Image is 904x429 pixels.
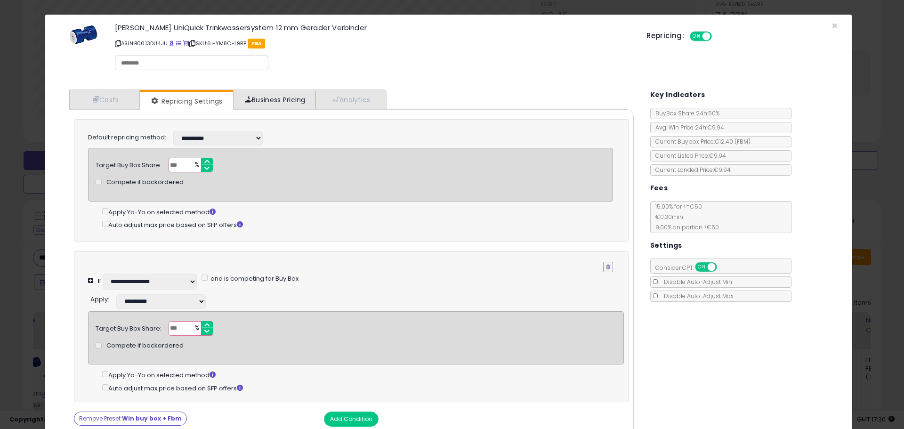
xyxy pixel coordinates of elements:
[88,133,166,142] label: Default repricing method:
[650,240,682,251] h5: Settings
[102,219,613,230] div: Auto adjust max price based on SFP offers
[106,178,184,187] span: Compete if backordered
[90,292,109,304] div: :
[102,206,613,217] div: Apply Yo-Yo on selected method
[209,274,299,283] span: and is competing for Buy Box
[659,278,732,286] span: Disable Auto-Adjust Min
[691,32,702,40] span: ON
[651,123,724,131] span: Avg. Win Price 24h: €9.94
[106,341,184,350] span: Compete if backordered
[650,182,668,194] h5: Fees
[176,40,181,47] a: All offer listings
[646,32,684,40] h5: Repricing:
[651,152,726,160] span: Current Listed Price: €9.94
[233,90,315,109] a: Business Pricing
[248,39,266,49] span: FBA
[651,166,731,174] span: Current Landed Price: €9.94
[324,412,379,427] button: Add Condition
[606,264,610,270] i: Remove Condition
[189,158,204,172] span: %
[651,109,719,117] span: BuyBox Share 24h: 50%
[651,202,719,231] span: 15.00 % for <= €50
[96,321,161,333] div: Target Buy Box Share:
[102,382,623,393] div: Auto adjust max price based on SFP offers
[650,89,705,101] h5: Key Indicators
[710,32,726,40] span: OFF
[122,414,182,422] strong: Win buy box + Fbm
[651,138,751,146] span: Current Buybox Price:
[115,36,632,51] p: ASIN: B0013DU4JU | SKU: 6I-YM8C-L9RP
[69,90,140,109] a: Costs
[315,90,385,109] a: Analytics
[831,19,838,32] span: ×
[140,92,232,111] a: Repricing Settings
[90,295,108,304] span: Apply
[651,223,719,231] span: 9.00 % on portion > €50
[115,24,632,31] h3: [PERSON_NAME] UniQuick Trinkwassersystem 12 mm Gerader Verbinder
[659,292,734,300] span: Disable Auto-Adjust Max
[74,412,187,426] button: Remove Preset:
[734,138,751,146] span: ( FBM )
[183,40,188,47] a: Your listing only
[696,263,708,271] span: ON
[70,24,98,44] img: 41Jtei6jSEL._SL60_.jpg
[189,322,204,336] span: %
[715,138,751,146] span: €12.40
[169,40,174,47] a: BuyBox page
[651,264,729,272] span: Consider CPT:
[102,369,623,380] div: Apply Yo-Yo on selected method
[715,263,730,271] span: OFF
[651,213,683,221] span: €0.30 min
[96,158,161,170] div: Target Buy Box Share:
